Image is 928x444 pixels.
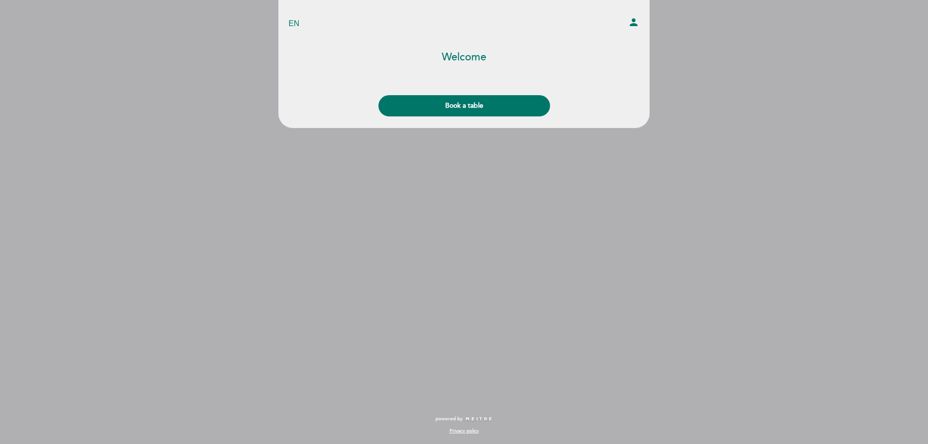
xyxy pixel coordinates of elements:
button: person [628,16,639,31]
img: MEITRE [465,417,493,422]
i: person [628,16,639,28]
a: La Plazita [404,11,524,37]
a: powered by [435,415,493,422]
h1: Welcome [442,52,486,63]
a: Privacy policy [449,428,479,434]
button: Book a table [378,95,550,116]
span: powered by [435,415,463,422]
